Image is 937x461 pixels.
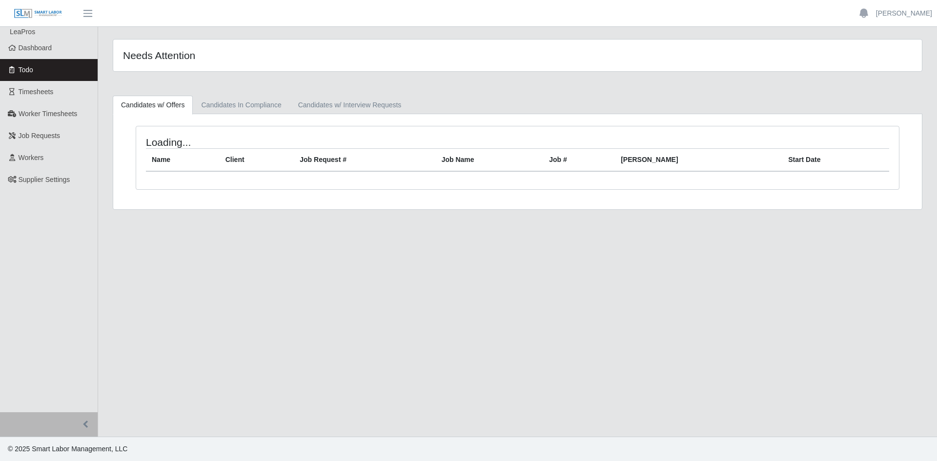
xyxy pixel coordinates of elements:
[19,132,61,140] span: Job Requests
[615,149,782,172] th: [PERSON_NAME]
[782,149,889,172] th: Start Date
[193,96,289,115] a: Candidates In Compliance
[19,176,70,183] span: Supplier Settings
[876,8,932,19] a: [PERSON_NAME]
[19,110,77,118] span: Worker Timesheets
[436,149,544,172] th: Job Name
[8,445,127,453] span: © 2025 Smart Labor Management, LLC
[10,28,35,36] span: LeaPros
[220,149,294,172] th: Client
[14,8,62,19] img: SLM Logo
[290,96,410,115] a: Candidates w/ Interview Requests
[123,49,443,61] h4: Needs Attention
[294,149,435,172] th: Job Request #
[113,96,193,115] a: Candidates w/ Offers
[146,149,220,172] th: Name
[19,66,33,74] span: Todo
[146,136,447,148] h4: Loading...
[19,88,54,96] span: Timesheets
[19,44,52,52] span: Dashboard
[543,149,615,172] th: Job #
[19,154,44,161] span: Workers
